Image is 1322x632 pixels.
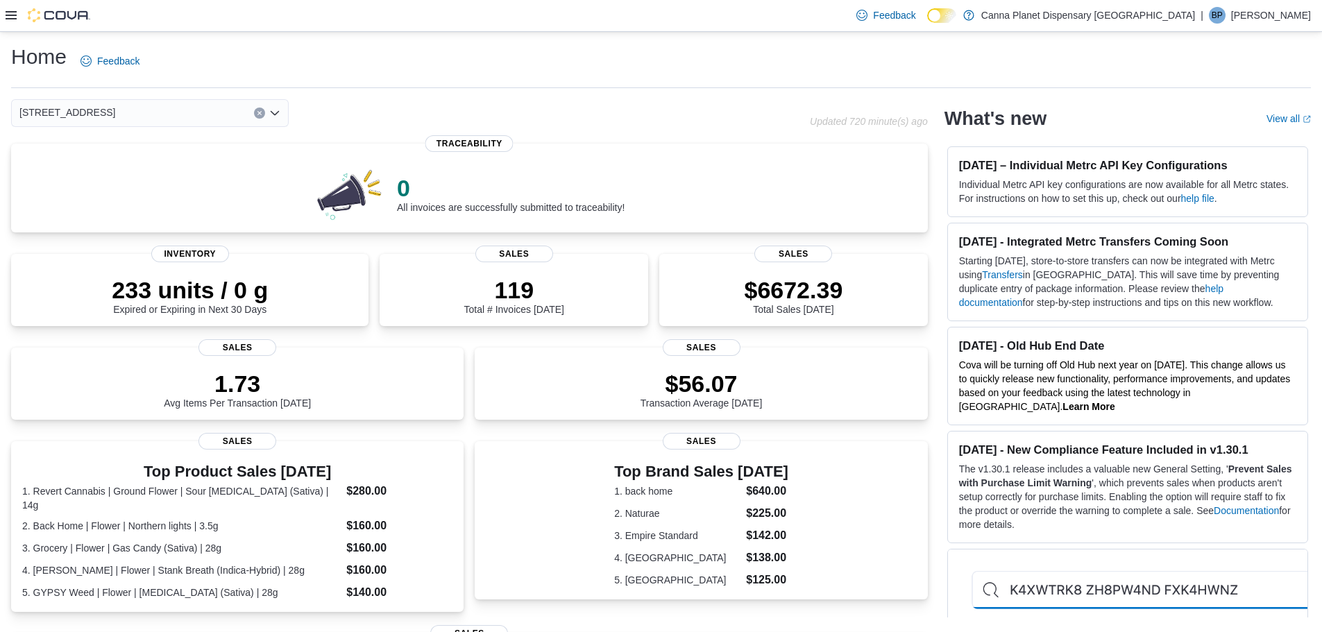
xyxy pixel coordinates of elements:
[959,443,1296,456] h3: [DATE] - New Compliance Feature Included in v1.30.1
[1062,401,1115,412] a: Learn More
[198,433,276,450] span: Sales
[744,276,842,315] div: Total Sales [DATE]
[614,484,740,498] dt: 1. back home
[22,463,452,480] h3: Top Product Sales [DATE]
[851,1,921,29] a: Feedback
[746,483,788,499] dd: $640.00
[112,276,268,304] p: 233 units / 0 g
[641,370,763,409] div: Transaction Average [DATE]
[614,529,740,543] dt: 3. Empire Standard
[944,108,1046,130] h2: What's new
[475,246,553,262] span: Sales
[346,540,452,556] dd: $160.00
[346,518,452,534] dd: $160.00
[346,562,452,579] dd: $160.00
[198,339,276,356] span: Sales
[1212,7,1223,24] span: BP
[959,359,1291,412] span: Cova will be turning off Old Hub next year on [DATE]. This change allows us to quickly release ne...
[641,370,763,398] p: $56.07
[873,8,915,22] span: Feedback
[11,43,67,71] h1: Home
[19,104,115,121] span: [STREET_ADDRESS]
[959,283,1223,308] a: help documentation
[269,108,280,119] button: Open list of options
[959,462,1296,531] p: The v1.30.1 release includes a valuable new General Setting, ' ', which prevents sales when produ...
[614,573,740,587] dt: 5. [GEOGRAPHIC_DATA]
[746,505,788,522] dd: $225.00
[22,586,341,599] dt: 5. GYPSY Weed | Flower | [MEDICAL_DATA] (Sativa) | 28g
[959,178,1296,205] p: Individual Metrc API key configurations are now available for all Metrc states. For instructions ...
[1201,7,1203,24] p: |
[959,339,1296,352] h3: [DATE] - Old Hub End Date
[112,276,268,315] div: Expired or Expiring in Next 30 Days
[1209,7,1226,24] div: Binal Patel
[1214,505,1279,516] a: Documentation
[614,463,788,480] h3: Top Brand Sales [DATE]
[22,519,341,533] dt: 2. Back Home | Flower | Northern lights | 3.5g
[464,276,564,315] div: Total # Invoices [DATE]
[22,563,341,577] dt: 4. [PERSON_NAME] | Flower | Stank Breath (Indica-Hybrid) | 28g
[164,370,311,398] p: 1.73
[746,527,788,544] dd: $142.00
[397,174,625,213] div: All invoices are successfully submitted to traceability!
[28,8,90,22] img: Cova
[314,166,386,221] img: 0
[22,484,341,512] dt: 1. Revert Cannabis | Ground Flower | Sour [MEDICAL_DATA] (Sativa) | 14g
[397,174,625,202] p: 0
[1181,193,1214,204] a: help file
[1231,7,1311,24] p: [PERSON_NAME]
[164,370,311,409] div: Avg Items Per Transaction [DATE]
[927,23,928,24] span: Dark Mode
[614,551,740,565] dt: 4. [GEOGRAPHIC_DATA]
[346,483,452,499] dd: $280.00
[464,276,564,304] p: 119
[959,234,1296,248] h3: [DATE] - Integrated Metrc Transfers Coming Soon
[254,108,265,119] button: Clear input
[744,276,842,304] p: $6672.39
[75,47,145,75] a: Feedback
[614,506,740,520] dt: 2. Naturae
[746,549,788,566] dd: $138.00
[959,158,1296,172] h3: [DATE] – Individual Metrc API Key Configurations
[810,116,928,127] p: Updated 720 minute(s) ago
[754,246,832,262] span: Sales
[22,541,341,555] dt: 3. Grocery | Flower | Gas Candy (Sativa) | 28g
[97,54,139,68] span: Feedback
[959,463,1292,488] strong: Prevent Sales with Purchase Limit Warning
[1303,115,1311,123] svg: External link
[151,246,229,262] span: Inventory
[425,135,514,152] span: Traceability
[746,572,788,588] dd: $125.00
[981,7,1195,24] p: Canna Planet Dispensary [GEOGRAPHIC_DATA]
[663,433,740,450] span: Sales
[1266,113,1311,124] a: View allExternal link
[982,269,1023,280] a: Transfers
[663,339,740,356] span: Sales
[346,584,452,601] dd: $140.00
[959,254,1296,309] p: Starting [DATE], store-to-store transfers can now be integrated with Metrc using in [GEOGRAPHIC_D...
[927,8,956,23] input: Dark Mode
